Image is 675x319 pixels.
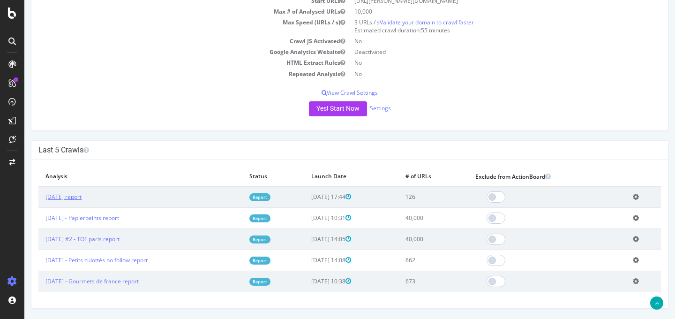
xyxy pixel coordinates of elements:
[345,104,367,112] a: Settings
[287,214,327,222] span: [DATE] 10:31
[280,167,375,186] th: Launch Date
[374,228,444,250] td: 40,000
[225,257,246,265] a: Report
[14,17,325,36] td: Max Speed (URLs / s)
[14,57,325,68] td: HTML Extract Rules
[14,68,325,79] td: Repeated Analysis
[444,167,601,186] th: Exclude from ActionBoard
[287,193,327,201] span: [DATE] 17:44
[14,167,218,186] th: Analysis
[225,278,246,286] a: Report
[287,277,327,285] span: [DATE] 10:38
[325,36,637,46] td: No
[225,235,246,243] a: Report
[325,17,637,36] td: 3 URLs / s Estimated crawl duration:
[225,193,246,201] a: Report
[14,36,325,46] td: Crawl JS Activated
[14,89,637,97] p: View Crawl Settings
[21,193,57,201] a: [DATE] report
[355,18,450,26] a: Validate your domain to crawl faster
[218,167,280,186] th: Status
[374,167,444,186] th: # of URLs
[325,46,637,57] td: Deactivated
[14,145,637,155] h4: Last 5 Crawls
[325,6,637,17] td: 10,000
[21,214,95,222] a: [DATE] - Papierpeints report
[14,46,325,57] td: Google Analytics Website
[374,271,444,292] td: 673
[397,26,426,34] span: 55 minutes
[287,256,327,264] span: [DATE] 14:08
[325,68,637,79] td: No
[287,235,327,243] span: [DATE] 14:05
[21,235,95,243] a: [DATE] #2 - TOF paris report
[374,186,444,208] td: 126
[325,57,637,68] td: No
[374,250,444,271] td: 662
[21,277,114,285] a: [DATE] - Gourmets de france report
[21,256,123,264] a: [DATE] - Petits culottés no follow report
[374,207,444,228] td: 40,000
[285,101,343,116] button: Yes! Start Now
[14,6,325,17] td: Max # of Analysed URLs
[225,214,246,222] a: Report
